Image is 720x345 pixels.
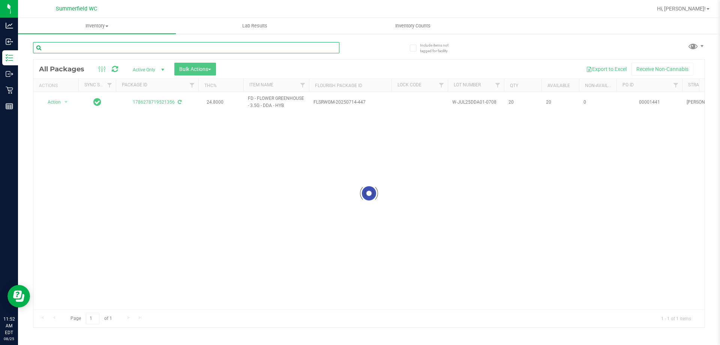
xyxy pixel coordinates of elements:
iframe: Resource center [7,285,30,307]
a: Inventory [18,18,176,34]
inline-svg: Retail [6,86,13,94]
inline-svg: Inbound [6,38,13,45]
span: Inventory [18,23,176,29]
inline-svg: Analytics [6,22,13,29]
p: 11:52 AM EDT [3,316,15,336]
a: Lab Results [176,18,334,34]
input: Search Package ID, Item Name, SKU, Lot or Part Number... [33,42,339,53]
inline-svg: Inventory [6,54,13,62]
span: Summerfield WC [56,6,97,12]
span: Hi, [PERSON_NAME]! [657,6,706,12]
inline-svg: Reports [6,102,13,110]
p: 08/25 [3,336,15,342]
span: Inventory Counts [385,23,441,29]
a: Inventory Counts [334,18,492,34]
inline-svg: Outbound [6,70,13,78]
span: Lab Results [232,23,277,29]
span: Include items not tagged for facility [420,42,457,54]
